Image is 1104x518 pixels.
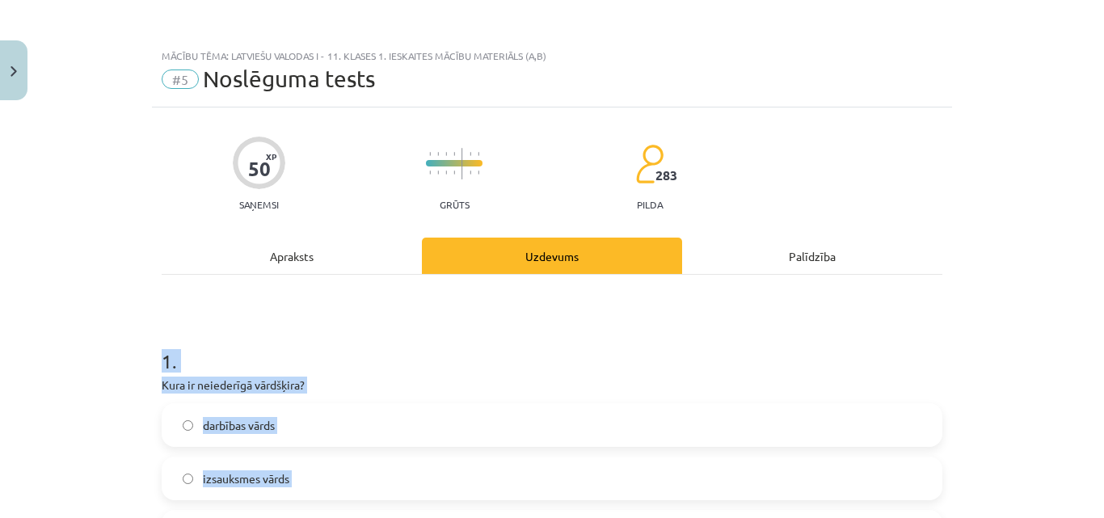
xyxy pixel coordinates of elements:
div: 50 [248,158,271,180]
img: icon-short-line-57e1e144782c952c97e751825c79c345078a6d821885a25fce030b3d8c18986b.svg [470,152,471,156]
img: icon-short-line-57e1e144782c952c97e751825c79c345078a6d821885a25fce030b3d8c18986b.svg [453,152,455,156]
img: icon-short-line-57e1e144782c952c97e751825c79c345078a6d821885a25fce030b3d8c18986b.svg [437,152,439,156]
img: icon-long-line-d9ea69661e0d244f92f715978eff75569469978d946b2353a9bb055b3ed8787d.svg [461,148,463,179]
img: icon-short-line-57e1e144782c952c97e751825c79c345078a6d821885a25fce030b3d8c18986b.svg [445,171,447,175]
span: #5 [162,69,199,89]
img: icon-short-line-57e1e144782c952c97e751825c79c345078a6d821885a25fce030b3d8c18986b.svg [478,152,479,156]
img: icon-short-line-57e1e144782c952c97e751825c79c345078a6d821885a25fce030b3d8c18986b.svg [478,171,479,175]
span: Noslēguma tests [203,65,375,92]
img: icon-short-line-57e1e144782c952c97e751825c79c345078a6d821885a25fce030b3d8c18986b.svg [453,171,455,175]
span: darbības vārds [203,417,275,434]
h1: 1 . [162,322,942,372]
img: students-c634bb4e5e11cddfef0936a35e636f08e4e9abd3cc4e673bd6f9a4125e45ecb1.svg [635,144,664,184]
input: darbības vārds [183,420,193,431]
p: Saņemsi [233,199,285,210]
img: icon-close-lesson-0947bae3869378f0d4975bcd49f059093ad1ed9edebbc8119c70593378902aed.svg [11,66,17,77]
div: Uzdevums [422,238,682,274]
p: Kura ir neiederīgā vārdšķira? [162,377,942,394]
div: Mācību tēma: Latviešu valodas i - 11. klases 1. ieskaites mācību materiāls (a,b) [162,50,942,61]
img: icon-short-line-57e1e144782c952c97e751825c79c345078a6d821885a25fce030b3d8c18986b.svg [437,171,439,175]
img: icon-short-line-57e1e144782c952c97e751825c79c345078a6d821885a25fce030b3d8c18986b.svg [445,152,447,156]
p: pilda [637,199,663,210]
img: icon-short-line-57e1e144782c952c97e751825c79c345078a6d821885a25fce030b3d8c18986b.svg [429,171,431,175]
img: icon-short-line-57e1e144782c952c97e751825c79c345078a6d821885a25fce030b3d8c18986b.svg [470,171,471,175]
p: Grūts [440,199,470,210]
span: izsauksmes vārds [203,470,289,487]
div: Apraksts [162,238,422,274]
div: Palīdzība [682,238,942,274]
span: XP [266,152,276,161]
img: icon-short-line-57e1e144782c952c97e751825c79c345078a6d821885a25fce030b3d8c18986b.svg [429,152,431,156]
input: izsauksmes vārds [183,474,193,484]
span: 283 [655,168,677,183]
